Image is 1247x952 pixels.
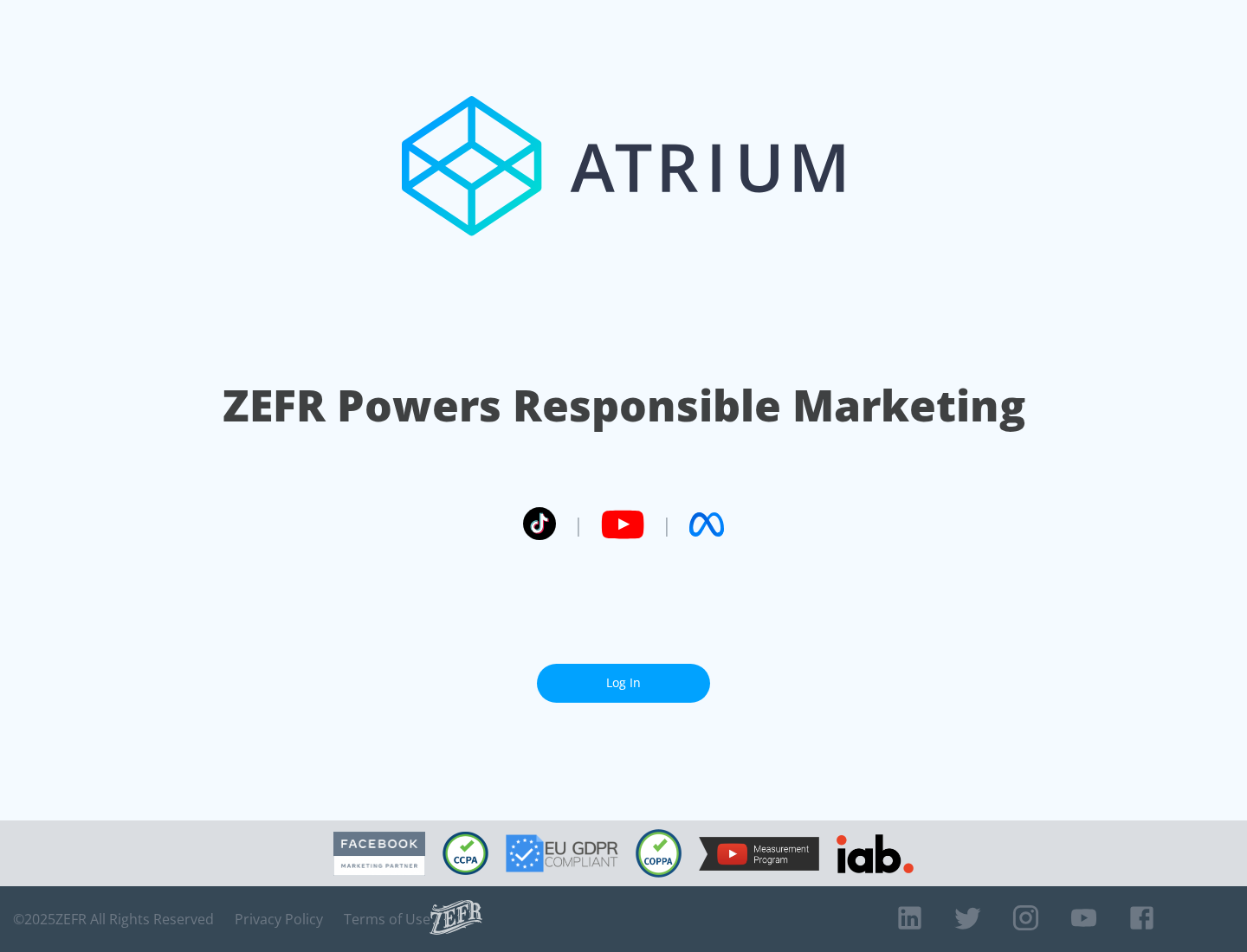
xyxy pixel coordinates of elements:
a: Log In [537,664,710,703]
span: | [573,511,584,537]
a: Privacy Policy [235,910,323,928]
img: IAB [837,834,914,873]
img: CCPA Compliant [443,832,488,875]
span: © 2025 ZEFR All Rights Reserved [13,910,214,928]
span: | [662,511,672,537]
a: Terms of Use [344,910,430,928]
img: Facebook Marketing Partner [333,832,425,876]
img: GDPR Compliant [506,834,618,872]
img: YouTube Measurement Program [699,837,819,871]
img: COPPA Compliant [636,829,682,878]
h1: ZEFR Powers Responsible Marketing [223,376,1025,435]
